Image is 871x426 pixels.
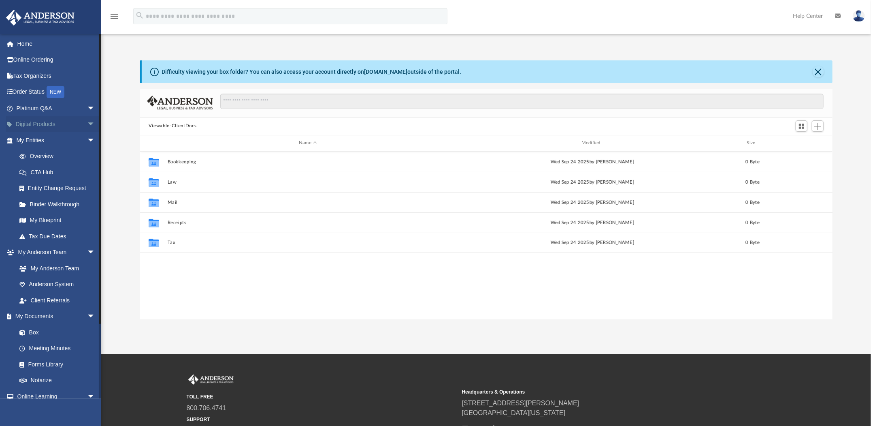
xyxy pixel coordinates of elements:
[745,180,760,184] span: 0 Byte
[220,94,824,109] input: Search files and folders
[11,148,107,165] a: Overview
[167,139,448,147] div: Name
[11,340,103,357] a: Meeting Minutes
[452,239,733,246] div: Wed Sep 24 2025 by [PERSON_NAME]
[87,116,103,133] span: arrow_drop_down
[6,36,107,52] a: Home
[462,388,732,396] small: Headquarters & Operations
[796,120,808,132] button: Switch to Grid View
[11,260,99,276] a: My Anderson Team
[187,405,226,411] a: 800.706.4741
[140,152,833,320] div: grid
[187,393,456,400] small: TOLL FREE
[149,122,196,130] button: Viewable-ClientDocs
[812,120,824,132] button: Add
[168,199,449,205] button: Mail
[452,158,733,165] div: Wed Sep 24 2025 by [PERSON_NAME]
[6,68,107,84] a: Tax Organizers
[109,15,119,21] a: menu
[11,180,107,197] a: Entity Change Request
[11,324,99,340] a: Box
[4,10,77,26] img: Anderson Advisors Platinum Portal
[87,244,103,261] span: arrow_drop_down
[187,416,456,423] small: SUPPORT
[11,276,103,293] a: Anderson System
[745,200,760,204] span: 0 Byte
[168,179,449,184] button: Law
[11,356,99,372] a: Forms Library
[6,116,107,133] a: Digital Productsarrow_drop_down
[6,132,107,148] a: My Entitiesarrow_drop_down
[772,139,829,147] div: id
[168,159,449,164] button: Bookkeeping
[135,11,144,20] i: search
[745,159,760,164] span: 0 Byte
[168,240,449,245] button: Tax
[462,400,579,407] a: [STREET_ADDRESS][PERSON_NAME]
[6,100,107,116] a: Platinum Q&Aarrow_drop_down
[87,388,103,405] span: arrow_drop_down
[6,52,107,68] a: Online Ordering
[6,388,103,405] a: Online Learningarrow_drop_down
[6,308,103,325] a: My Documentsarrow_drop_down
[11,228,107,244] a: Tax Due Dates
[11,212,103,229] a: My Blueprint
[87,132,103,149] span: arrow_drop_down
[11,196,107,212] a: Binder Walkthrough
[11,292,103,308] a: Client Referrals
[6,84,107,101] a: Order StatusNEW
[745,240,760,245] span: 0 Byte
[364,69,407,75] a: [DOMAIN_NAME]
[11,372,103,389] a: Notarize
[6,244,103,261] a: My Anderson Teamarrow_drop_down
[168,220,449,225] button: Receipts
[737,139,769,147] div: Size
[187,375,235,385] img: Anderson Advisors Platinum Portal
[87,100,103,117] span: arrow_drop_down
[11,164,107,180] a: CTA Hub
[452,178,733,186] div: Wed Sep 24 2025 by [PERSON_NAME]
[452,219,733,226] div: Wed Sep 24 2025 by [PERSON_NAME]
[162,68,461,76] div: Difficulty viewing your box folder? You can also access your account directly on outside of the p...
[109,11,119,21] i: menu
[462,409,566,416] a: [GEOGRAPHIC_DATA][US_STATE]
[452,199,733,206] div: Wed Sep 24 2025 by [PERSON_NAME]
[745,220,760,225] span: 0 Byte
[143,139,164,147] div: id
[452,139,733,147] div: Modified
[47,86,64,98] div: NEW
[813,66,824,77] button: Close
[87,308,103,325] span: arrow_drop_down
[853,10,865,22] img: User Pic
